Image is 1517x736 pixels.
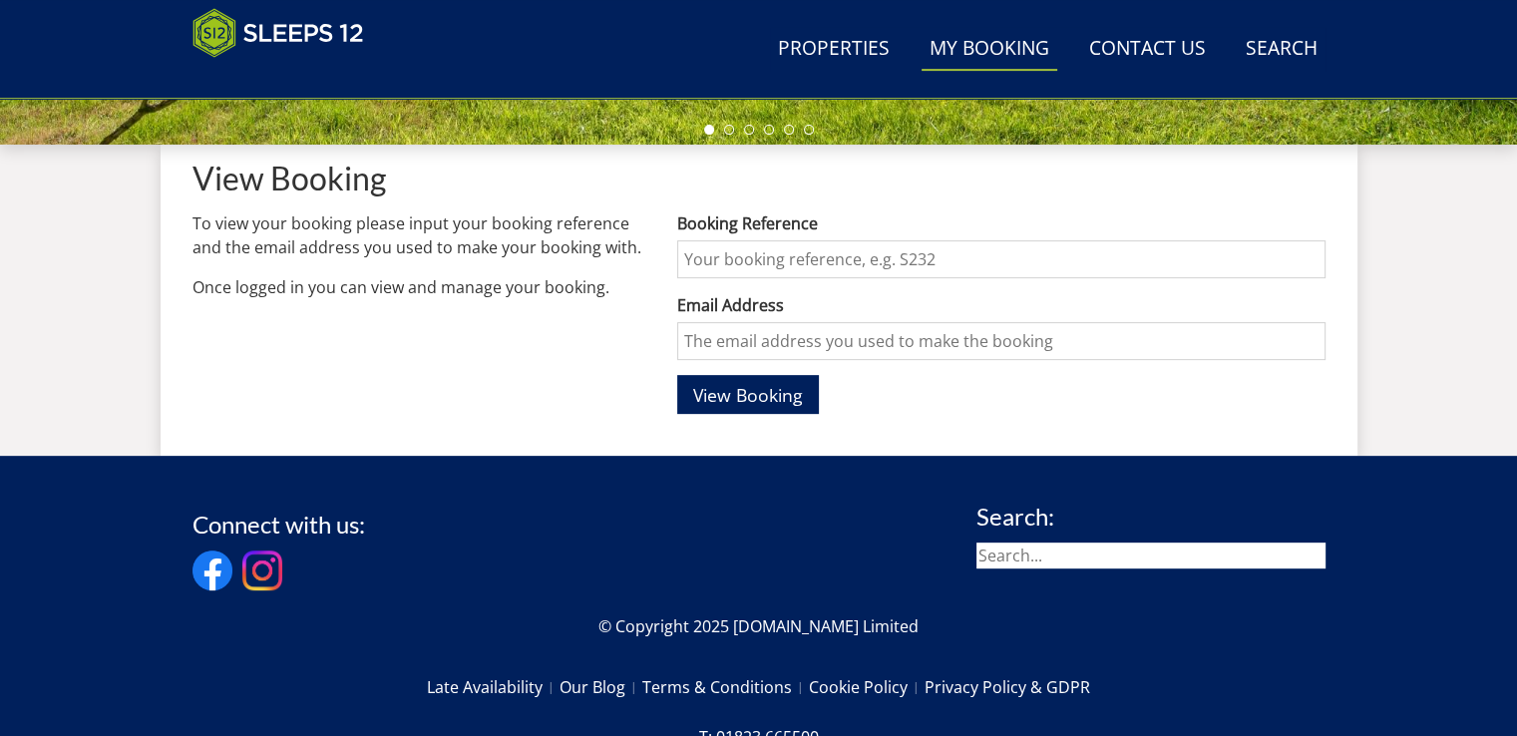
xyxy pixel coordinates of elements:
[677,293,1325,317] label: Email Address
[192,161,1326,195] h1: View Booking
[192,614,1326,638] p: © Copyright 2025 [DOMAIN_NAME] Limited
[976,543,1326,568] input: Search...
[693,383,803,407] span: View Booking
[183,70,392,87] iframe: Customer reviews powered by Trustpilot
[677,375,819,414] button: View Booking
[922,27,1057,72] a: My Booking
[677,240,1325,278] input: Your booking reference, e.g. S232
[192,211,646,259] p: To view your booking please input your booking reference and the email address you used to make y...
[192,8,364,58] img: Sleeps 12
[242,551,282,590] img: Instagram
[192,275,646,299] p: Once logged in you can view and manage your booking.
[1238,27,1326,72] a: Search
[560,670,642,704] a: Our Blog
[192,551,232,590] img: Facebook
[642,670,809,704] a: Terms & Conditions
[192,512,365,538] h3: Connect with us:
[427,670,560,704] a: Late Availability
[770,27,898,72] a: Properties
[677,211,1325,235] label: Booking Reference
[976,504,1326,530] h3: Search:
[677,322,1325,360] input: The email address you used to make the booking
[809,670,925,704] a: Cookie Policy
[1081,27,1214,72] a: Contact Us
[925,670,1090,704] a: Privacy Policy & GDPR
